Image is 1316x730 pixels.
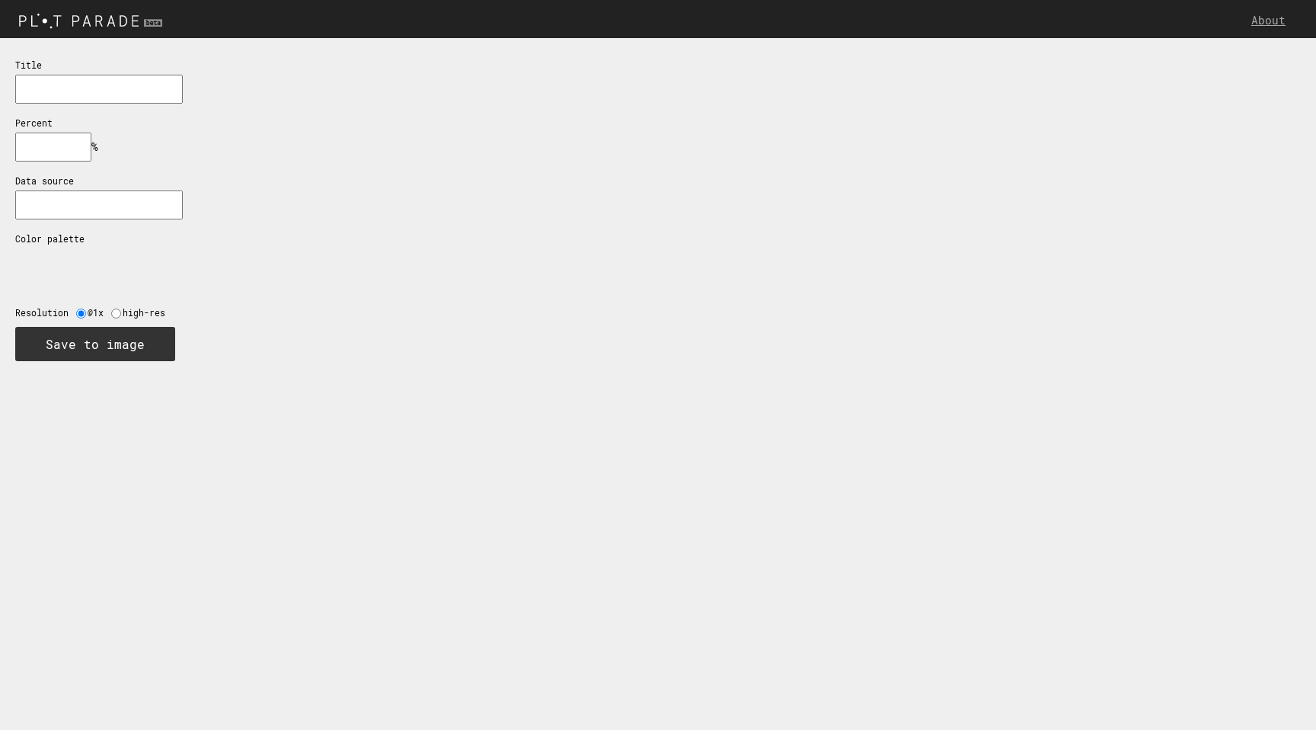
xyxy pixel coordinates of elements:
[15,307,76,319] label: Resolution
[123,307,173,319] label: high-res
[15,117,183,129] p: Percent
[15,59,183,71] p: Title
[88,307,111,319] label: @1x
[15,233,183,245] p: Color palette
[1251,13,1293,27] a: About
[15,175,183,187] p: Data source
[15,327,175,361] button: Save to image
